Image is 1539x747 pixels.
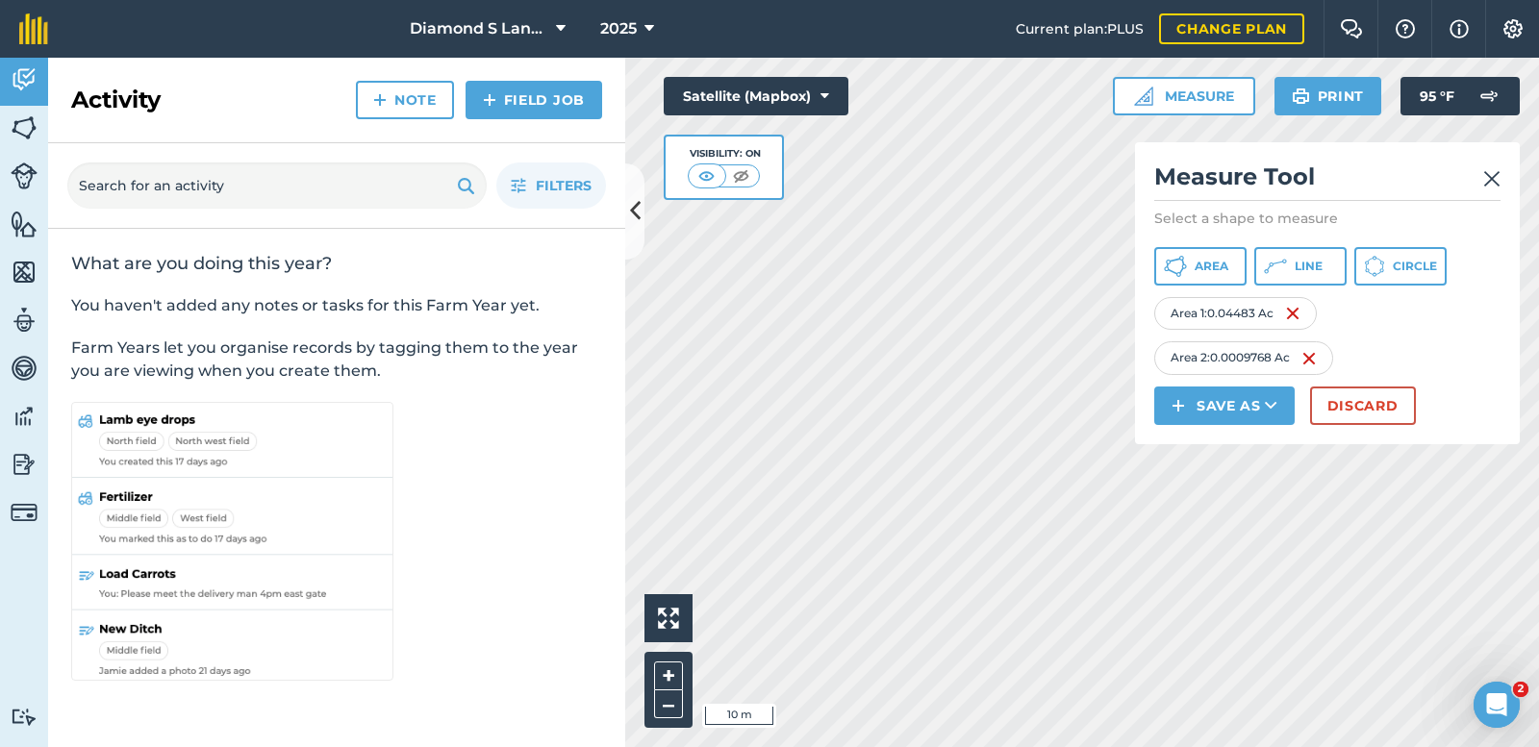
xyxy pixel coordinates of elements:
button: Print [1274,77,1382,115]
img: svg+xml;base64,PD94bWwgdmVyc2lvbj0iMS4wIiBlbmNvZGluZz0idXRmLTgiPz4KPCEtLSBHZW5lcmF0b3I6IEFkb2JlIE... [11,708,38,726]
span: Line [1295,259,1323,274]
img: svg+xml;base64,PD94bWwgdmVyc2lvbj0iMS4wIiBlbmNvZGluZz0idXRmLTgiPz4KPCEtLSBHZW5lcmF0b3I6IEFkb2JlIE... [11,65,38,94]
img: svg+xml;base64,PHN2ZyB4bWxucz0iaHR0cDovL3d3dy53My5vcmcvMjAwMC9zdmciIHdpZHRoPSIxNiIgaGVpZ2h0PSIyNC... [1301,347,1317,370]
span: Area [1195,259,1228,274]
img: Two speech bubbles overlapping with the left bubble in the forefront [1340,19,1363,38]
span: 2025 [600,17,637,40]
img: svg+xml;base64,PD94bWwgdmVyc2lvbj0iMS4wIiBlbmNvZGluZz0idXRmLTgiPz4KPCEtLSBHZW5lcmF0b3I6IEFkb2JlIE... [11,354,38,383]
span: 95 ° F [1420,77,1454,115]
img: Four arrows, one pointing top left, one top right, one bottom right and the last bottom left [658,608,679,629]
img: svg+xml;base64,PHN2ZyB4bWxucz0iaHR0cDovL3d3dy53My5vcmcvMjAwMC9zdmciIHdpZHRoPSIxOSIgaGVpZ2h0PSIyNC... [1292,85,1310,108]
p: Farm Years let you organise records by tagging them to the year you are viewing when you create t... [71,336,602,383]
button: Satellite (Mapbox) [664,77,848,115]
h2: Activity [71,85,161,115]
img: svg+xml;base64,PHN2ZyB4bWxucz0iaHR0cDovL3d3dy53My5vcmcvMjAwMC9zdmciIHdpZHRoPSI1NiIgaGVpZ2h0PSI2MC... [11,258,38,286]
span: Filters [536,175,592,196]
button: Circle [1354,247,1447,286]
span: Current plan : PLUS [1016,18,1144,39]
img: svg+xml;base64,PD94bWwgdmVyc2lvbj0iMS4wIiBlbmNvZGluZz0idXRmLTgiPz4KPCEtLSBHZW5lcmF0b3I6IEFkb2JlIE... [11,306,38,335]
img: svg+xml;base64,PHN2ZyB4bWxucz0iaHR0cDovL3d3dy53My5vcmcvMjAwMC9zdmciIHdpZHRoPSIxNCIgaGVpZ2h0PSIyNC... [1172,394,1185,417]
img: fieldmargin Logo [19,13,48,44]
img: A question mark icon [1394,19,1417,38]
h2: What are you doing this year? [71,252,602,275]
button: Area [1154,247,1247,286]
img: svg+xml;base64,PHN2ZyB4bWxucz0iaHR0cDovL3d3dy53My5vcmcvMjAwMC9zdmciIHdpZHRoPSIxNiIgaGVpZ2h0PSIyNC... [1285,302,1300,325]
img: svg+xml;base64,PD94bWwgdmVyc2lvbj0iMS4wIiBlbmNvZGluZz0idXRmLTgiPz4KPCEtLSBHZW5lcmF0b3I6IEFkb2JlIE... [11,499,38,526]
button: Save as [1154,386,1295,425]
img: svg+xml;base64,PHN2ZyB4bWxucz0iaHR0cDovL3d3dy53My5vcmcvMjAwMC9zdmciIHdpZHRoPSIyMiIgaGVpZ2h0PSIzMC... [1483,167,1501,190]
button: – [654,690,683,718]
div: Area 1 : 0.04483 Ac [1154,297,1317,330]
img: A cog icon [1501,19,1525,38]
button: 95 °F [1400,77,1520,115]
p: Select a shape to measure [1154,209,1501,228]
input: Search for an activity [67,162,487,209]
button: Line [1254,247,1347,286]
button: Filters [496,162,606,209]
button: Discard [1310,386,1416,425]
img: svg+xml;base64,PHN2ZyB4bWxucz0iaHR0cDovL3d3dy53My5vcmcvMjAwMC9zdmciIHdpZHRoPSIxOSIgaGVpZ2h0PSIyNC... [457,174,475,197]
img: svg+xml;base64,PD94bWwgdmVyc2lvbj0iMS4wIiBlbmNvZGluZz0idXRmLTgiPz4KPCEtLSBHZW5lcmF0b3I6IEFkb2JlIE... [1470,77,1508,115]
div: Area 2 : 0.0009768 Ac [1154,341,1333,374]
div: Visibility: On [688,146,761,162]
iframe: Intercom live chat [1474,682,1520,728]
h2: Measure Tool [1154,162,1501,201]
span: 2 [1513,682,1528,697]
img: svg+xml;base64,PHN2ZyB4bWxucz0iaHR0cDovL3d3dy53My5vcmcvMjAwMC9zdmciIHdpZHRoPSIxNyIgaGVpZ2h0PSIxNy... [1450,17,1469,40]
img: svg+xml;base64,PHN2ZyB4bWxucz0iaHR0cDovL3d3dy53My5vcmcvMjAwMC9zdmciIHdpZHRoPSI1MCIgaGVpZ2h0PSI0MC... [694,166,719,186]
img: svg+xml;base64,PD94bWwgdmVyc2lvbj0iMS4wIiBlbmNvZGluZz0idXRmLTgiPz4KPCEtLSBHZW5lcmF0b3I6IEFkb2JlIE... [11,450,38,479]
span: Diamond S Land and Cattle [410,17,548,40]
button: Measure [1113,77,1255,115]
img: svg+xml;base64,PHN2ZyB4bWxucz0iaHR0cDovL3d3dy53My5vcmcvMjAwMC9zdmciIHdpZHRoPSI1NiIgaGVpZ2h0PSI2MC... [11,210,38,238]
img: svg+xml;base64,PD94bWwgdmVyc2lvbj0iMS4wIiBlbmNvZGluZz0idXRmLTgiPz4KPCEtLSBHZW5lcmF0b3I6IEFkb2JlIE... [11,162,38,189]
button: + [654,661,683,690]
img: svg+xml;base64,PD94bWwgdmVyc2lvbj0iMS4wIiBlbmNvZGluZz0idXRmLTgiPz4KPCEtLSBHZW5lcmF0b3I6IEFkb2JlIE... [11,402,38,431]
img: svg+xml;base64,PHN2ZyB4bWxucz0iaHR0cDovL3d3dy53My5vcmcvMjAwMC9zdmciIHdpZHRoPSIxNCIgaGVpZ2h0PSIyNC... [483,88,496,112]
img: svg+xml;base64,PHN2ZyB4bWxucz0iaHR0cDovL3d3dy53My5vcmcvMjAwMC9zdmciIHdpZHRoPSIxNCIgaGVpZ2h0PSIyNC... [373,88,387,112]
span: Circle [1393,259,1437,274]
a: Field Job [466,81,602,119]
a: Note [356,81,454,119]
img: svg+xml;base64,PHN2ZyB4bWxucz0iaHR0cDovL3d3dy53My5vcmcvMjAwMC9zdmciIHdpZHRoPSI1MCIgaGVpZ2h0PSI0MC... [729,166,753,186]
img: Ruler icon [1134,87,1153,106]
p: You haven't added any notes or tasks for this Farm Year yet. [71,294,602,317]
a: Change plan [1159,13,1304,44]
img: svg+xml;base64,PHN2ZyB4bWxucz0iaHR0cDovL3d3dy53My5vcmcvMjAwMC9zdmciIHdpZHRoPSI1NiIgaGVpZ2h0PSI2MC... [11,113,38,142]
